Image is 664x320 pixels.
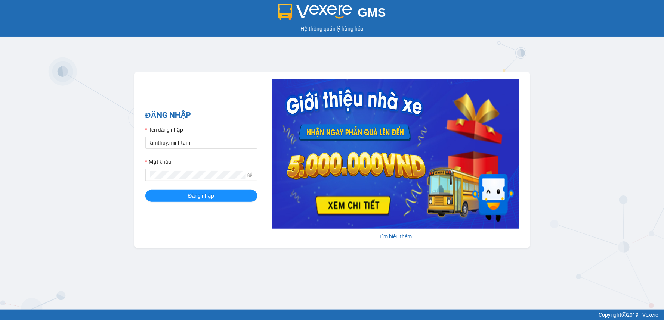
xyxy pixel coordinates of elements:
[145,126,183,134] label: Tên đăng nhập
[6,311,658,319] div: Copyright 2019 - Vexere
[278,11,386,17] a: GMS
[272,79,519,229] img: banner-0
[150,171,246,179] input: Mật khẩu
[145,109,257,122] h2: ĐĂNG NHẬP
[188,192,214,200] span: Đăng nhập
[145,137,257,149] input: Tên đăng nhập
[358,6,386,19] span: GMS
[2,25,662,33] div: Hệ thống quản lý hàng hóa
[247,172,253,178] span: eye-invisible
[145,190,257,202] button: Đăng nhập
[278,4,352,20] img: logo 2
[272,232,519,241] div: Tìm hiểu thêm
[145,158,171,166] label: Mật khẩu
[622,312,627,317] span: copyright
